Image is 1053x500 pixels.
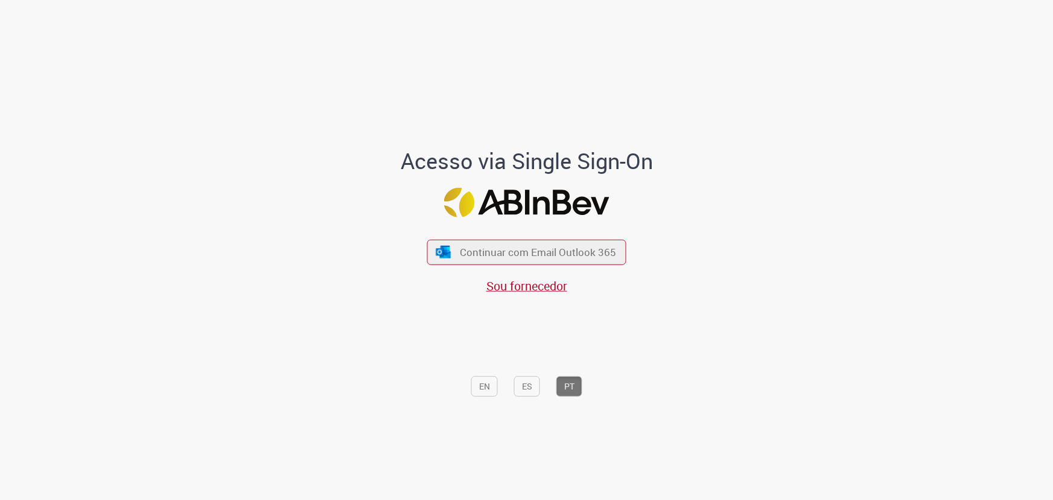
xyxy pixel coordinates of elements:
button: ES [514,376,540,397]
span: Continuar com Email Outlook 365 [460,245,616,259]
button: EN [471,376,498,397]
h1: Acesso via Single Sign-On [359,149,694,173]
img: Logo ABInBev [444,188,609,217]
a: Sou fornecedor [486,277,567,293]
button: PT [556,376,582,397]
img: ícone Azure/Microsoft 360 [434,246,451,258]
button: ícone Azure/Microsoft 360 Continuar com Email Outlook 365 [427,240,626,264]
